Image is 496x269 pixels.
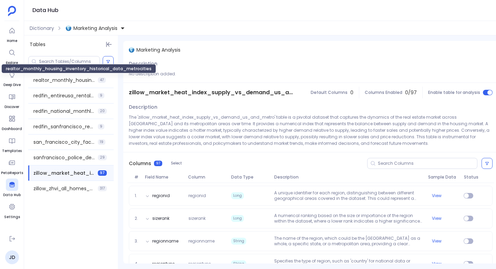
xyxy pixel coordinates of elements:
[185,174,228,180] span: Column
[432,261,442,267] button: View
[6,38,18,44] span: Home
[432,216,442,221] button: View
[231,260,246,267] span: String
[129,114,493,147] p: The 'zillow_market_heat_index_supply_vs_demand_us_and_metro' table is a pivotal dataset that capt...
[3,179,21,198] a: Data Hub
[271,174,425,180] span: Description
[132,261,143,267] span: 4.
[33,77,95,84] span: realtor_monthly_housing_inventory_historical_data_metrocities
[461,174,476,180] span: Status
[129,47,134,53] img: iceberg.svg
[33,154,95,161] span: sanfrancisco_police_department_incident_reports_2018_to_2025_aug
[1,170,23,176] span: PetaReports
[432,193,442,198] button: View
[152,216,169,221] button: sizerank
[152,193,170,198] button: regionid
[2,134,22,154] a: Templates
[405,89,417,96] span: 0 / 97
[24,35,118,53] div: Tables
[30,25,54,32] span: Dictionary
[3,192,21,198] span: Data Hub
[4,90,19,110] a: Discover
[129,160,151,167] span: Columns
[132,193,143,198] span: 1.
[271,190,425,201] p: A unique identifier for each region, distinguishing between different geographical areas covered ...
[152,261,175,267] button: regiontype
[33,139,95,146] span: san_francisco_city_facilities
[129,104,157,110] span: Description
[73,25,117,32] span: Marketing Analysis
[6,46,18,66] a: Explore
[136,46,180,53] span: Marketing Analysis
[166,159,186,168] button: Select
[186,261,229,267] span: regiontype
[1,157,23,176] a: PetaReports
[186,216,229,221] span: sizerank
[66,25,71,31] img: iceberg.svg
[425,174,461,180] span: Sample Data
[428,90,480,95] span: Enable table for analysis
[6,24,18,44] a: Home
[231,215,244,222] span: Long
[271,213,425,224] p: A numerical ranking based on the size or importance of the region within the dataset, where a low...
[4,201,20,220] a: Settings
[228,174,271,180] span: Data Type
[33,170,95,176] span: zillow_market_heat_index_supply_vs_demand_us_and_metro
[64,23,126,34] button: Marketing Analysis
[3,82,21,88] span: Deep Dive
[4,214,20,220] span: Settings
[129,88,296,97] span: zillow_market_heat_index_supply_vs_demand_us_and_metro
[231,238,246,245] span: String
[4,104,19,110] span: Discover
[186,238,229,244] span: regionname
[129,60,157,67] span: Description
[231,192,244,199] span: Long
[2,126,22,132] span: Dashboard
[98,155,107,160] span: 29
[186,193,229,198] span: regionid
[98,124,104,129] span: 9
[32,6,59,15] h1: Data Hub
[98,139,105,145] span: 19
[33,108,95,115] span: redfin_national_monthly_housing_market_data
[98,93,104,98] span: 9
[8,6,16,16] img: petavue logo
[3,68,21,88] a: Deep Dive
[98,170,107,176] span: 97
[432,238,442,244] button: View
[33,185,95,192] span: zillow_zhvi_all_homes_buying_value_us_neighbourhood
[350,89,353,96] span: 0
[129,71,493,77] p: No description added.
[33,123,95,130] span: redfin_sanfrancisco_rental_market_median_2019to2025aug
[33,92,95,99] span: redfin_entireusa_rental_market_median_2019to2025
[104,40,114,49] button: Hide Tables
[6,60,18,66] span: Explore
[271,236,425,247] p: The name of the region, which could be the [GEOGRAPHIC_DATA] as a whole, a specific state, or a m...
[39,59,100,64] input: Search Tables/Columns
[311,90,348,95] span: Default Columns
[132,216,143,221] span: 2.
[132,174,142,180] span: #
[132,238,143,244] span: 3.
[142,174,185,180] span: Field Name
[98,108,107,114] span: 20
[2,148,22,154] span: Templates
[2,112,22,132] a: Dashboard
[98,186,107,191] span: 317
[98,77,106,83] span: 47
[365,90,402,95] span: Columns Enabled
[378,161,477,166] input: Search Columns
[5,250,19,264] a: JD
[154,161,162,166] span: 97
[1,64,156,73] div: realtor_monthly_housing_inventory_historical_data_metrocities
[152,238,178,244] button: regionname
